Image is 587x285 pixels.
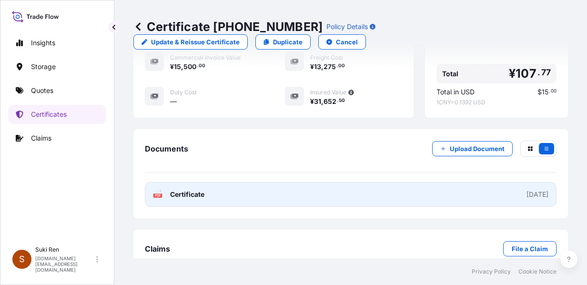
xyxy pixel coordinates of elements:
[35,246,94,254] p: Suki Ren
[31,62,56,71] p: Storage
[255,34,311,50] a: Duplicate
[314,98,321,105] span: 31
[8,81,106,100] a: Quotes
[436,99,557,106] span: 1 CNY = 0.1392 USD
[31,110,67,119] p: Certificates
[170,97,177,106] span: —
[31,86,53,95] p: Quotes
[19,254,25,264] span: S
[432,141,513,156] button: Upload Document
[133,34,248,50] a: Update & Reissue Certificate
[273,37,303,47] p: Duplicate
[516,68,536,80] span: 107
[8,105,106,124] a: Certificates
[526,190,548,199] div: [DATE]
[537,89,542,95] span: $
[170,63,174,70] span: ¥
[310,89,346,96] span: Insured Value
[324,63,336,70] span: 275
[8,33,106,52] a: Insights
[155,194,161,197] text: PDF
[310,63,314,70] span: ¥
[518,268,557,275] a: Cookie Notice
[31,38,55,48] p: Insights
[314,63,321,70] span: 13
[321,98,324,105] span: ,
[8,57,106,76] a: Storage
[324,98,336,105] span: 652
[442,69,458,79] span: Total
[339,99,345,102] span: 50
[512,244,548,254] p: File a Claim
[181,63,183,70] span: ,
[326,22,368,31] p: Policy Details
[35,255,94,273] p: [DOMAIN_NAME][EMAIL_ADDRESS][DOMAIN_NAME]
[537,70,540,75] span: .
[170,89,197,96] span: Duty Cost
[337,99,338,102] span: .
[436,87,475,97] span: Total in USD
[509,68,516,80] span: ¥
[551,90,557,93] span: 00
[503,241,557,256] a: File a Claim
[145,144,188,153] span: Documents
[145,244,170,254] span: Claims
[151,37,240,47] p: Update & Reissue Certificate
[472,268,511,275] a: Privacy Policy
[541,70,551,75] span: 77
[170,190,204,199] span: Certificate
[450,144,505,153] p: Upload Document
[8,129,106,148] a: Claims
[145,182,557,207] a: PDFCertificate[DATE]
[183,63,196,70] span: 500
[321,63,324,70] span: ,
[336,37,358,47] p: Cancel
[542,89,548,95] span: 15
[549,90,550,93] span: .
[133,19,323,34] p: Certificate [PHONE_NUMBER]
[145,257,297,266] span: No claims were submitted against this certificate .
[310,98,314,105] span: ¥
[174,63,181,70] span: 15
[318,34,366,50] button: Cancel
[31,133,51,143] p: Claims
